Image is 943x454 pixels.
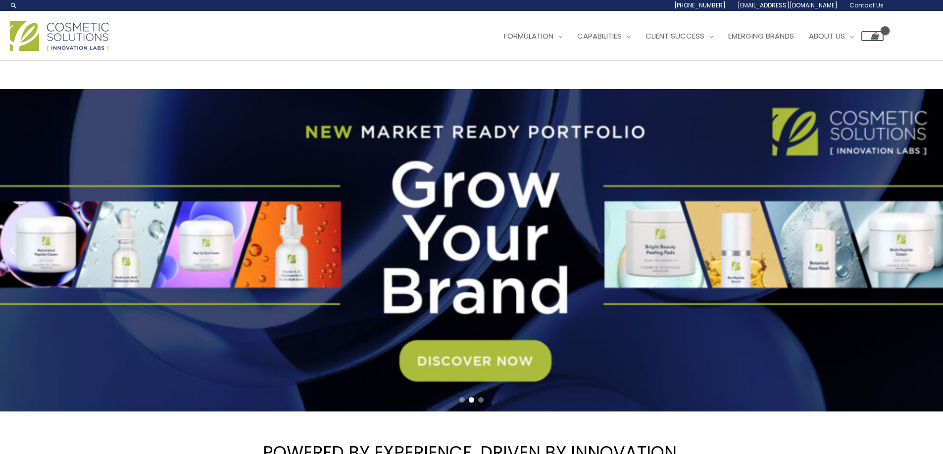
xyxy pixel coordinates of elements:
[721,21,801,51] a: Emerging Brands
[923,243,938,258] button: Next slide
[801,21,861,51] a: About Us
[849,1,884,9] span: Contact Us
[728,31,794,41] span: Emerging Brands
[10,1,18,9] a: Search icon link
[459,397,465,403] span: Go to slide 1
[674,1,726,9] span: [PHONE_NUMBER]
[504,31,553,41] span: Formulation
[10,21,109,51] img: Cosmetic Solutions Logo
[738,1,838,9] span: [EMAIL_ADDRESS][DOMAIN_NAME]
[861,31,884,41] a: View Shopping Cart, empty
[496,21,570,51] a: Formulation
[478,397,484,403] span: Go to slide 3
[489,21,884,51] nav: Site Navigation
[570,21,638,51] a: Capabilities
[638,21,721,51] a: Client Success
[645,31,704,41] span: Client Success
[5,243,20,258] button: Previous slide
[809,31,845,41] span: About Us
[577,31,622,41] span: Capabilities
[469,397,474,403] span: Go to slide 2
